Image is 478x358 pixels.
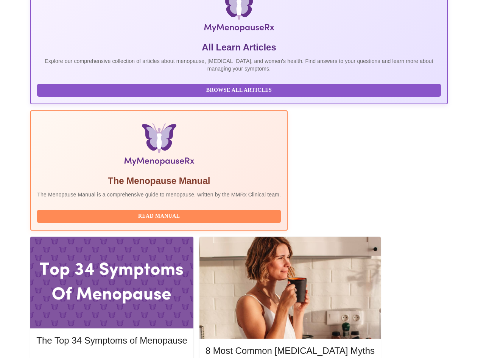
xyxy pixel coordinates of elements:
h5: 8 Most Common [MEDICAL_DATA] Myths [206,345,375,357]
span: Read Manual [45,212,273,221]
p: The Menopause Manual is a comprehensive guide to menopause, written by the MMRx Clinical team. [37,191,281,198]
h5: The Top 34 Symptoms of Menopause [36,334,187,347]
button: Read Manual [37,210,281,223]
a: Read Manual [37,212,283,219]
p: Explore our comprehensive collection of articles about menopause, [MEDICAL_DATA], and women's hea... [37,57,441,72]
img: Menopause Manual [76,123,242,169]
span: Browse All Articles [45,86,433,95]
a: Browse All Articles [37,86,442,93]
button: Browse All Articles [37,84,441,97]
h5: All Learn Articles [37,41,441,53]
h5: The Menopause Manual [37,175,281,187]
